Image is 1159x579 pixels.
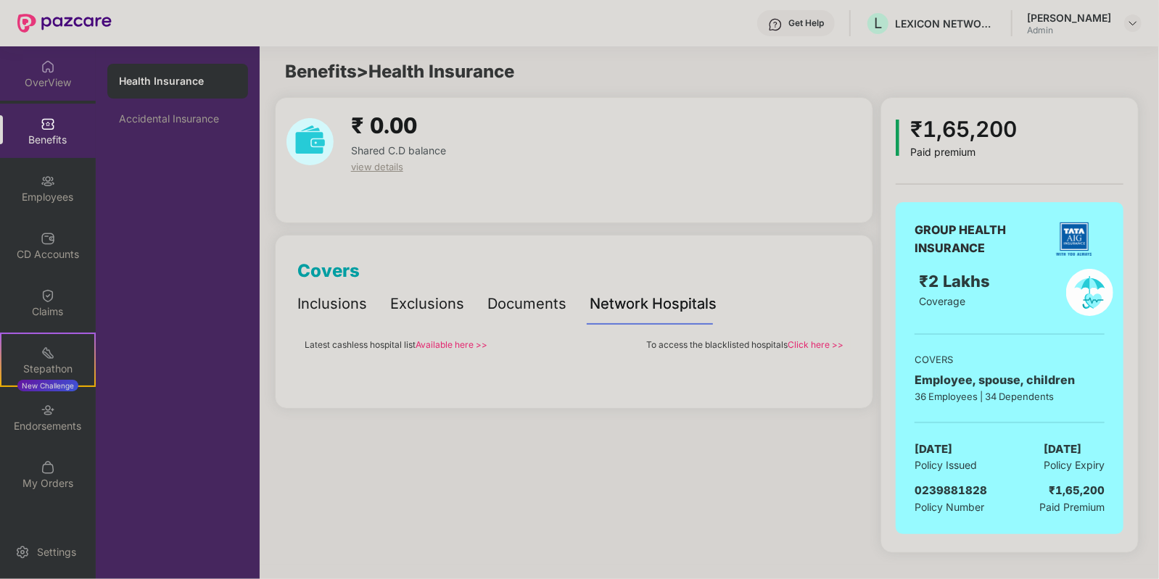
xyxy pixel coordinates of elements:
[17,380,78,391] div: New Challenge
[1044,457,1105,473] span: Policy Expiry
[915,389,1105,404] div: 36 Employees | 34 Dependents
[1127,17,1139,29] img: svg+xml;base64,PHN2ZyBpZD0iRHJvcGRvd24tMzJ4MzIiIHhtbG5zPSJodHRwOi8vd3d3LnczLm9yZy8yMDAwL3N2ZyIgd2...
[788,17,824,29] div: Get Help
[919,272,994,291] span: ₹2 Lakhs
[915,483,987,497] span: 0239881828
[416,339,487,350] a: Available here >>
[351,161,403,172] span: view details
[915,371,1105,389] div: Employee, spouse, children
[41,117,55,131] img: svg+xml;base64,PHN2ZyBpZD0iQmVuZWZpdHMiIHhtbG5zPSJodHRwOi8vd3d3LnczLm9yZy8yMDAwL3N2ZyIgd2lkdGg9Ij...
[297,260,360,281] span: Covers
[1027,11,1111,25] div: [PERSON_NAME]
[286,118,334,165] img: download
[33,545,81,559] div: Settings
[1066,269,1113,316] img: policyIcon
[915,221,1042,257] div: GROUP HEALTH INSURANCE
[896,120,899,156] img: icon
[590,293,717,315] div: Network Hospitals
[915,457,977,473] span: Policy Issued
[919,295,965,307] span: Coverage
[351,144,446,157] span: Shared C.D balance
[915,441,952,458] span: [DATE]
[285,61,514,82] span: Benefits > Health Insurance
[41,288,55,303] img: svg+xml;base64,PHN2ZyBpZD0iQ2xhaW0iIHhtbG5zPSJodHRwOi8vd3d3LnczLm9yZy8yMDAwL3N2ZyIgd2lkdGg9IjIwIi...
[15,545,30,559] img: svg+xml;base64,PHN2ZyBpZD0iU2V0dGluZy0yMHgyMCIgeG1sbnM9Imh0dHA6Ly93d3cudzMub3JnLzIwMDAvc3ZnIiB3aW...
[390,293,464,315] div: Exclusions
[119,74,236,88] div: Health Insurance
[41,174,55,188] img: svg+xml;base64,PHN2ZyBpZD0iRW1wbG95ZWVzIiB4bWxucz0iaHR0cDovL3d3dy53My5vcmcvMjAwMC9zdmciIHdpZHRoPS...
[17,14,112,33] img: New Pazcare Logo
[1049,482,1105,499] div: ₹1,65,200
[1027,25,1111,36] div: Admin
[41,59,55,74] img: svg+xml;base64,PHN2ZyBpZD0iSG9tZSIgeG1sbnM9Imh0dHA6Ly93d3cudzMub3JnLzIwMDAvc3ZnIiB3aWR0aD0iMjAiIG...
[915,352,1105,367] div: COVERS
[768,17,783,32] img: svg+xml;base64,PHN2ZyBpZD0iSGVscC0zMngzMiIgeG1sbnM9Imh0dHA6Ly93d3cudzMub3JnLzIwMDAvc3ZnIiB3aWR0aD...
[41,231,55,246] img: svg+xml;base64,PHN2ZyBpZD0iQ0RfQWNjb3VudHMiIGRhdGEtbmFtZT0iQ0QgQWNjb3VudHMiIHhtbG5zPSJodHRwOi8vd3...
[41,346,55,360] img: svg+xml;base64,PHN2ZyB4bWxucz0iaHR0cDovL3d3dy53My5vcmcvMjAwMC9zdmciIHdpZHRoPSIyMSIgaGVpZ2h0PSIyMC...
[1,362,94,376] div: Stepathon
[351,112,417,138] span: ₹ 0.00
[788,339,844,350] a: Click here >>
[1039,499,1105,515] span: Paid Premium
[487,293,566,315] div: Documents
[41,403,55,417] img: svg+xml;base64,PHN2ZyBpZD0iRW5kb3JzZW1lbnRzIiB4bWxucz0iaHR0cDovL3d3dy53My5vcmcvMjAwMC9zdmciIHdpZH...
[305,339,416,350] span: Latest cashless hospital list
[297,293,367,315] div: Inclusions
[1049,214,1100,264] img: insurerLogo
[1044,441,1081,458] span: [DATE]
[911,146,1018,159] div: Paid premium
[41,460,55,475] img: svg+xml;base64,PHN2ZyBpZD0iTXlfT3JkZXJzIiBkYXRhLW5hbWU9Ik15IE9yZGVycyIgeG1sbnM9Imh0dHA6Ly93d3cudz...
[119,113,236,125] div: Accidental Insurance
[646,339,788,350] span: To access the blacklisted hospitals
[911,112,1018,146] div: ₹1,65,200
[895,17,997,30] div: LEXICON NETWORKS INDIA PRIVATE LIMITED
[874,14,882,32] span: L
[915,501,984,513] span: Policy Number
